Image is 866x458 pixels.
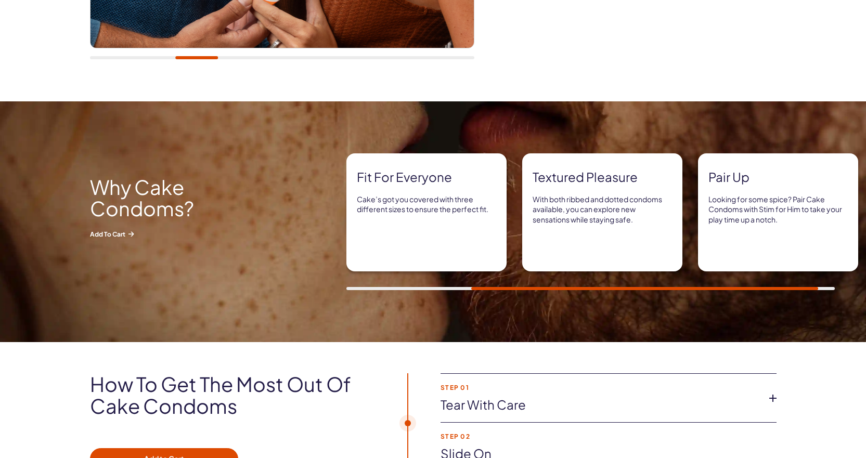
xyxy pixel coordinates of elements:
strong: Fit for everyone [357,168,496,186]
strong: Textured pleasure [533,168,672,186]
p: Looking for some spice? Pair Cake Condoms with Stim for Him to take your play time up a notch. [708,194,848,225]
h2: Why Cake Condoms? [90,176,277,219]
strong: Step 01 [441,384,760,391]
h2: How to get the most out of Cake Condoms [90,373,378,417]
p: With both ribbed and dotted condoms available, you can explore new sensations while staying safe. [533,194,672,225]
strong: Step 02 [441,433,760,440]
strong: Pair up [708,168,848,186]
p: Cake’s got you covered with three different sizes to ensure the perfect fit. [357,194,496,215]
span: Add to Cart [90,230,277,239]
a: Tear with Care [441,396,760,414]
